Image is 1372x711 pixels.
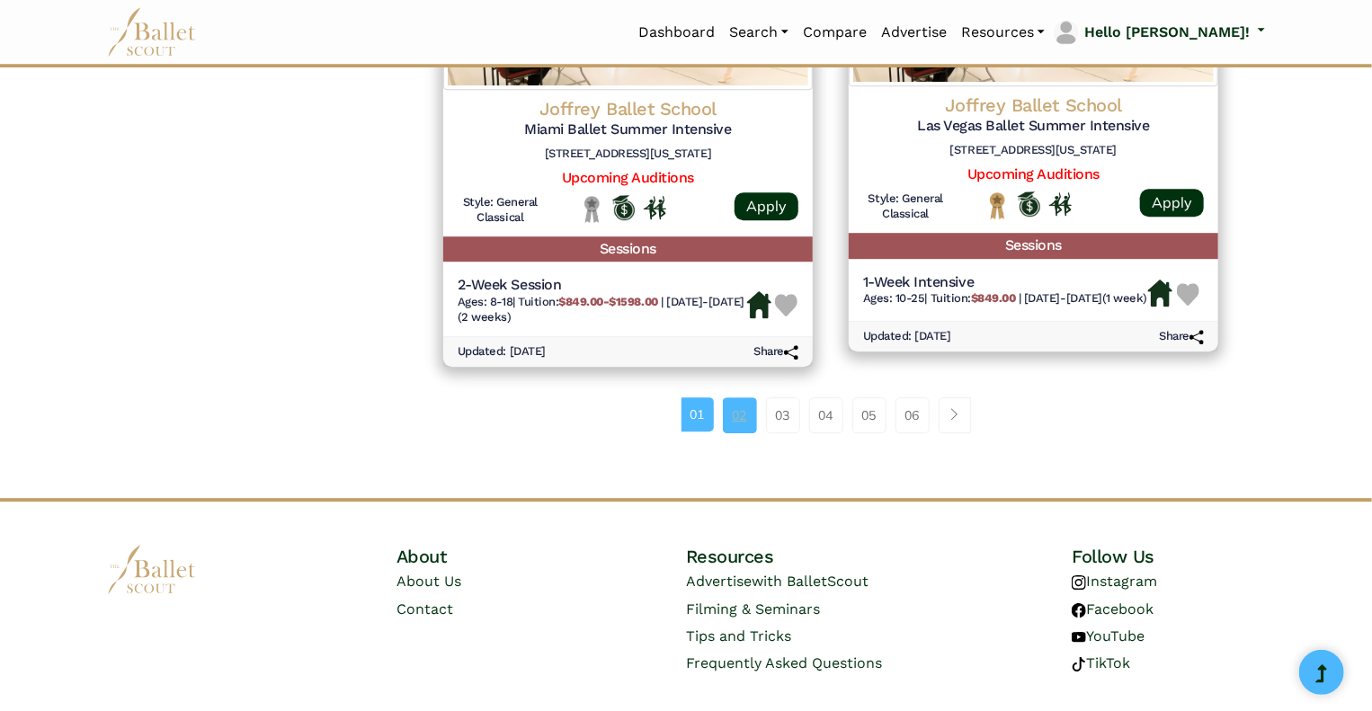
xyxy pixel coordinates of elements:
[1148,280,1172,307] img: Housing Available
[863,191,949,222] h6: Style: General Classical
[458,295,512,308] span: Ages: 8-18
[1084,21,1250,44] p: Hello [PERSON_NAME]!
[682,397,981,433] nav: Page navigation example
[809,397,843,433] a: 04
[863,273,1147,292] h5: 1-Week Intensive
[458,195,543,226] h6: Style: General Classical
[863,291,925,305] span: Ages: 10-25
[1054,20,1079,45] img: profile picture
[863,291,1147,307] h6: | |
[986,191,1009,219] img: National
[722,13,796,51] a: Search
[775,294,797,316] img: Heart
[458,344,546,360] h6: Updated: [DATE]
[562,169,694,186] a: Upcoming Auditions
[518,295,661,308] span: Tuition:
[752,573,869,590] span: with BalletScout
[458,97,798,120] h4: Joffrey Ballet School
[766,397,800,433] a: 03
[723,397,757,433] a: 02
[863,93,1204,117] h4: Joffrey Ballet School
[863,143,1204,158] h6: [STREET_ADDRESS][US_STATE]
[458,295,747,325] h6: | |
[735,192,798,220] a: Apply
[954,13,1052,51] a: Resources
[686,627,791,644] a: Tips and Tricks
[863,329,951,344] h6: Updated: [DATE]
[686,654,882,671] a: Frequently Asked Questions
[686,545,976,568] h4: Resources
[1072,600,1154,618] a: Facebook
[874,13,954,51] a: Advertise
[895,397,930,433] a: 06
[107,545,197,594] img: logo
[852,397,886,433] a: 05
[1072,575,1086,590] img: instagram logo
[458,147,798,162] h6: [STREET_ADDRESS][US_STATE]
[1072,654,1130,671] a: TikTok
[682,397,714,431] a: 01
[1049,192,1072,216] img: In Person
[796,13,874,51] a: Compare
[1072,657,1086,671] img: tiktok logo
[458,120,798,139] h5: Miami Ballet Summer Intensive
[971,291,1016,305] b: $849.00
[1018,191,1040,217] img: Offers Scholarship
[644,196,666,219] img: In Person
[753,344,798,360] h6: Share
[1159,329,1204,344] h6: Share
[1072,545,1265,568] h4: Follow Us
[558,295,657,308] b: $849.00-$1598.00
[747,291,771,318] img: Housing Available
[1072,627,1145,644] a: YouTube
[396,600,453,618] a: Contact
[1072,603,1086,618] img: facebook logo
[458,276,747,295] h5: 2-Week Session
[686,600,820,618] a: Filming & Seminars
[686,573,869,590] a: Advertisewith BalletScout
[1024,291,1147,305] span: [DATE]-[DATE] (1 week)
[1140,189,1204,217] a: Apply
[1072,630,1086,644] img: youtube logo
[612,195,635,220] img: Offers Scholarship
[396,573,461,590] a: About Us
[931,291,1019,305] span: Tuition:
[849,233,1218,259] h5: Sessions
[631,13,722,51] a: Dashboard
[1072,573,1157,590] a: Instagram
[967,165,1100,182] a: Upcoming Auditions
[458,295,744,324] span: [DATE]-[DATE] (2 weeks)
[863,117,1204,136] h5: Las Vegas Ballet Summer Intensive
[581,195,603,223] img: Local
[1177,283,1199,306] img: Heart
[443,236,813,262] h5: Sessions
[396,545,590,568] h4: About
[1052,18,1265,47] a: profile picture Hello [PERSON_NAME]!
